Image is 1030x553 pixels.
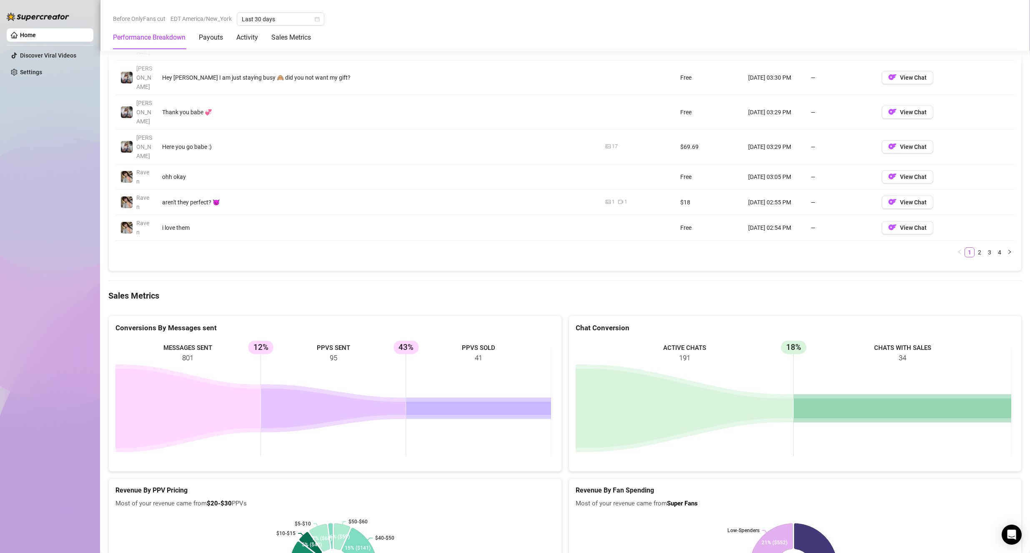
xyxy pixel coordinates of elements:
text: $5-$10 [295,520,311,526]
a: OFView Chat [882,201,933,207]
div: Activity [236,33,258,43]
span: Raven [136,169,149,185]
text: $50-$60 [348,518,368,524]
span: [PERSON_NAME] [136,134,152,159]
img: ANDREA [121,141,133,153]
button: right [1005,247,1015,257]
td: — [806,215,877,241]
a: 3 [985,248,994,257]
button: OFView Chat [882,196,933,209]
img: ANDREA [121,106,133,118]
div: Here you go babe :) [162,142,596,151]
img: ANDREA [121,72,133,83]
div: 1 [612,198,615,206]
td: [DATE] 03:30 PM [743,60,806,95]
div: Performance Breakdown [113,33,185,43]
a: 1 [965,248,974,257]
img: Raven [121,171,133,183]
a: 4 [995,248,1004,257]
span: picture [606,144,611,149]
img: OF [888,73,897,81]
span: [PERSON_NAME] [136,65,152,90]
img: OF [888,223,897,231]
span: EDT America/New_York [170,13,232,25]
div: Payouts [199,33,223,43]
span: View Chat [900,199,927,206]
div: 17 [612,143,618,151]
div: Sales Metrics [271,33,311,43]
span: View Chat [900,109,927,116]
li: 2 [975,247,985,257]
li: 3 [985,247,995,257]
div: ohh okay [162,172,596,181]
button: OFView Chat [882,71,933,84]
div: Open Intercom Messenger [1002,525,1022,545]
span: [PERSON_NAME] [136,30,152,55]
h4: Sales Metrics [108,290,1022,302]
td: $69.69 [675,130,743,164]
td: Free [675,215,743,241]
a: OFView Chat [882,175,933,182]
span: View Chat [900,143,927,150]
div: i love them [162,223,596,232]
span: Raven [136,220,149,236]
td: [DATE] 02:54 PM [743,215,806,241]
img: Raven [121,196,133,208]
button: OFView Chat [882,221,933,234]
div: aren't they perfect? 😈 [162,198,596,207]
span: right [1007,249,1012,254]
div: Conversions By Messages sent [115,322,555,334]
li: 1 [965,247,975,257]
a: OFView Chat [882,111,933,117]
td: [DATE] 03:29 PM [743,95,806,130]
button: OFView Chat [882,170,933,183]
a: OFView Chat [882,76,933,83]
span: [PERSON_NAME] [136,100,152,125]
td: Free [675,60,743,95]
li: Next Page [1005,247,1015,257]
h5: Revenue By PPV Pricing [115,485,555,495]
span: calendar [315,17,320,22]
h5: Revenue By Fan Spending [576,485,1015,495]
span: left [957,249,962,254]
img: OF [888,108,897,116]
td: — [806,164,877,190]
text: $10-$15 [276,530,296,536]
span: picture [606,199,611,204]
img: logo-BBDzfeDw.svg [7,13,69,21]
a: OFView Chat [882,226,933,233]
div: Hey [PERSON_NAME] I am just staying busy 🙈 did you not want my gift? [162,73,596,82]
b: $20-$30 [207,500,232,507]
div: 1 [624,198,627,206]
li: Previous Page [955,247,965,257]
span: View Chat [900,173,927,180]
span: video-camera [618,199,623,204]
a: Settings [20,69,42,75]
td: — [806,95,877,130]
img: OF [888,198,897,206]
td: — [806,130,877,164]
td: Free [675,95,743,130]
li: 4 [995,247,1005,257]
text: $40-$50 [375,535,394,541]
td: — [806,60,877,95]
span: View Chat [900,74,927,81]
b: Super Fans [667,500,698,507]
span: Most of your revenue came from [576,499,1015,509]
button: OFView Chat [882,140,933,153]
td: [DATE] 03:05 PM [743,164,806,190]
a: 2 [975,248,984,257]
img: Raven [121,222,133,234]
td: [DATE] 02:55 PM [743,190,806,215]
button: left [955,247,965,257]
span: Before OnlyFans cut [113,13,165,25]
img: OF [888,172,897,181]
span: Raven [136,194,149,210]
img: OF [888,142,897,151]
a: Discover Viral Videos [20,52,76,59]
button: OFView Chat [882,106,933,119]
td: [DATE] 03:29 PM [743,130,806,164]
span: Most of your revenue came from PPVs [115,499,555,509]
div: Thank you babe 💞 [162,108,596,117]
a: Home [20,32,36,38]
